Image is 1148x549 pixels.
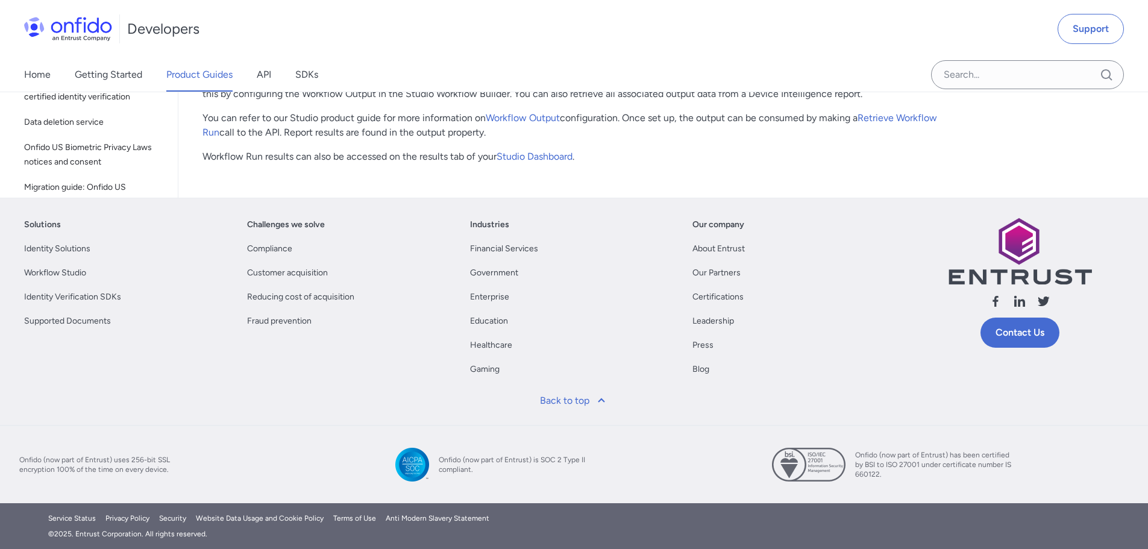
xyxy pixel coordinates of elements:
a: Privacy Policy [105,513,149,524]
a: Reducing cost of acquisition [247,290,354,304]
a: SDKs [295,58,318,92]
input: Onfido search input field [931,60,1124,89]
a: Support [1058,14,1124,44]
a: Onfido US Biometric Privacy Laws notices and consent [19,136,168,174]
a: Industries [470,218,509,232]
a: Retrieve Workflow Run [202,112,937,138]
a: Contact Us [980,318,1059,348]
svg: Follow us facebook [988,294,1003,309]
a: Enterprise [470,290,509,304]
a: Back to top [533,386,616,415]
a: About Entrust [692,242,745,256]
a: Studio Dashboard [497,151,572,162]
span: Onfido (now part of Entrust) has been certified by BSI to ISO 27001 under certificate number IS 6... [855,450,1012,479]
span: Onfido (now part of Entrust) uses 256-bit SSL encryption 100% of the time on every device. [19,455,176,474]
a: Home [24,58,51,92]
img: ISO 27001 certified [772,448,845,482]
a: Workflow Studio [24,266,86,280]
a: Data deletion service [19,110,168,134]
div: © 2025 . Entrust Corporation. All rights reserved. [48,529,1100,539]
a: Our Partners [692,266,741,280]
span: Onfido US Biometric Privacy Laws notices and consent [24,140,163,169]
a: Leadership [692,314,734,328]
a: Migration guide: Onfido US Biometric Privacy Laws notices and consent [19,175,168,228]
a: Anti Modern Slavery Statement [386,513,489,524]
a: Compliance [247,242,292,256]
a: Education [470,314,508,328]
a: Financial Services [470,242,538,256]
a: Follow us linkedin [1012,294,1027,313]
a: Fraud prevention [247,314,312,328]
a: Follow us facebook [988,294,1003,313]
a: Press [692,338,714,353]
a: Product Guides [166,58,233,92]
a: Getting Started [75,58,142,92]
a: Challenges we solve [247,218,325,232]
a: Identity Verification SDKs [24,290,121,304]
a: Healthcare [470,338,512,353]
a: Supported Documents [24,314,111,328]
a: Identity Solutions [24,242,90,256]
a: Our company [692,218,744,232]
a: Blog [692,362,709,377]
p: You can refer to our Studio product guide for more information on configuration. Once set up, the... [202,111,943,140]
span: Data deletion service [24,115,163,130]
span: Onfido (now part of Entrust) is SOC 2 Type II compliant. [439,455,595,474]
img: Onfido Logo [24,17,112,41]
a: Certifications [692,290,744,304]
span: Migration guide: Onfido US Biometric Privacy Laws notices and consent [24,180,163,224]
svg: Follow us X (Twitter) [1037,294,1051,309]
a: Website Data Usage and Cookie Policy [196,513,324,524]
img: SOC 2 Type II compliant [395,448,429,482]
h1: Developers [127,19,199,39]
a: API [257,58,271,92]
a: Workflow Output [486,112,560,124]
a: Gaming [470,362,500,377]
img: Entrust logo [947,218,1092,284]
a: Solutions [24,218,61,232]
p: Workflow Run results can also be accessed on the results tab of your . [202,149,943,164]
a: Government [470,266,518,280]
a: Terms of Use [333,513,376,524]
a: Security [159,513,186,524]
a: Service Status [48,513,96,524]
a: Customer acquisition [247,266,328,280]
svg: Follow us linkedin [1012,294,1027,309]
a: Follow us X (Twitter) [1037,294,1051,313]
